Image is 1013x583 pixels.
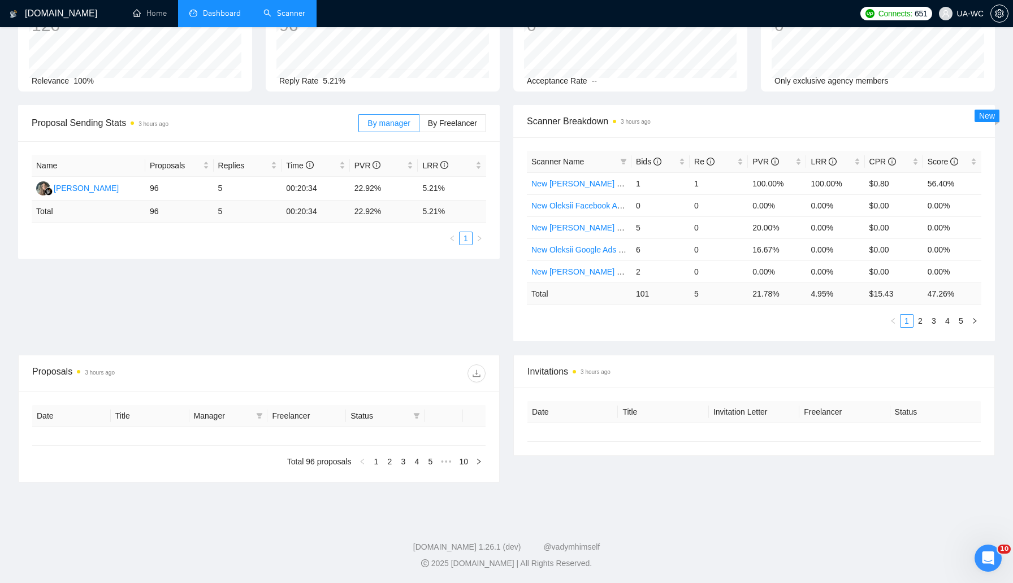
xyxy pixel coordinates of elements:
[694,157,715,166] span: Re
[690,194,748,216] td: 0
[10,5,18,23] img: logo
[214,155,282,177] th: Replies
[690,238,748,260] td: 0
[631,172,690,194] td: 1
[914,314,927,328] li: 2
[73,76,94,85] span: 100%
[267,405,346,427] th: Freelancer
[748,238,806,260] td: 16.67%
[869,157,896,166] span: CPR
[133,8,167,18] a: homeHome
[690,282,748,304] td: 5
[111,405,189,427] th: Title
[138,121,168,127] time: 3 hours ago
[968,314,981,328] li: Next Page
[413,542,521,551] a: [DOMAIN_NAME] 1.26.1 (dev)
[418,201,486,223] td: 5.21 %
[460,232,472,245] a: 1
[279,76,318,85] span: Reply Rate
[422,161,448,170] span: LRR
[865,238,923,260] td: $0.00
[990,9,1008,18] a: setting
[901,315,913,327] a: 1
[36,181,50,195] img: LK
[359,458,366,465] span: left
[771,158,779,166] span: info-circle
[774,76,889,85] span: Only exclusive agency members
[282,201,350,223] td: 00:20:34
[214,201,282,223] td: 5
[459,232,473,245] li: 1
[806,238,864,260] td: 0.00%
[194,410,252,422] span: Manager
[620,158,627,165] span: filter
[806,194,864,216] td: 0.00%
[923,260,981,282] td: 0.00%
[865,260,923,282] td: $0.00
[150,159,201,172] span: Proposals
[473,232,486,245] li: Next Page
[218,159,269,172] span: Replies
[531,223,939,232] a: New [PERSON_NAME] Google Ads - AU/[GEOGRAPHIC_DATA]/IR/[GEOGRAPHIC_DATA]/[GEOGRAPHIC_DATA]
[690,216,748,238] td: 0
[950,158,958,166] span: info-circle
[350,410,409,422] span: Status
[32,116,358,130] span: Proposal Sending Stats
[203,8,241,18] span: Dashboard
[806,260,864,282] td: 0.00%
[923,216,981,238] td: 0.00%
[527,282,631,304] td: Total
[979,111,995,120] span: New
[886,314,900,328] li: Previous Page
[923,282,981,304] td: 47.26 %
[592,76,597,85] span: --
[748,172,806,194] td: 100.00%
[914,315,927,327] a: 2
[653,158,661,166] span: info-circle
[923,172,981,194] td: 56.40%
[890,401,981,423] th: Status
[373,161,380,169] span: info-circle
[998,545,1011,554] span: 10
[354,161,381,170] span: PVR
[707,158,715,166] span: info-circle
[955,315,967,327] a: 5
[878,7,912,20] span: Connects:
[923,238,981,260] td: 0.00%
[527,76,587,85] span: Acceptance Rate
[449,235,456,242] span: left
[32,364,259,382] div: Proposals
[531,157,584,166] span: Scanner Name
[9,558,1004,569] div: 2025 [DOMAIN_NAME] | All Rights Reserved.
[85,369,115,376] time: 3 hours ago
[865,172,923,194] td: $0.80
[356,455,369,468] li: Previous Page
[440,161,448,169] span: info-circle
[865,216,923,238] td: $0.00
[476,235,483,242] span: right
[631,194,690,216] td: 0
[923,194,981,216] td: 0.00%
[631,282,690,304] td: 101
[445,232,459,245] li: Previous Page
[865,9,875,18] img: upwork-logo.png
[527,114,981,128] span: Scanner Breakdown
[445,232,459,245] button: left
[282,177,350,201] td: 00:20:34
[621,119,651,125] time: 3 hours ago
[890,317,897,324] span: left
[748,194,806,216] td: 0.00%
[942,10,950,18] span: user
[618,153,629,170] span: filter
[32,76,69,85] span: Relevance
[45,188,53,195] img: gigradar-bm.png
[531,179,774,188] a: New [PERSON_NAME] Facebook Ads - /AU/[GEOGRAPHIC_DATA]/
[806,282,864,304] td: 4.95 %
[145,201,214,223] td: 96
[968,314,981,328] button: right
[928,157,958,166] span: Score
[865,194,923,216] td: $0.00
[799,401,890,423] th: Freelancer
[915,7,927,20] span: 651
[531,201,828,210] a: New Oleksii Facebook Ads Ecomm - [GEOGRAPHIC_DATA]|[GEOGRAPHIC_DATA]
